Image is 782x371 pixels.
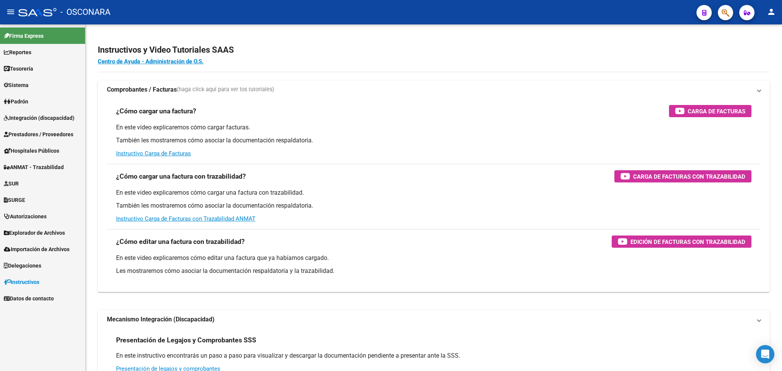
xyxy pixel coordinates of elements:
[4,65,33,73] span: Tesorería
[4,278,39,286] span: Instructivos
[688,106,745,116] span: Carga de Facturas
[4,212,47,221] span: Autorizaciones
[4,163,64,171] span: ANMAT - Trazabilidad
[116,123,751,132] p: En este video explicaremos cómo cargar facturas.
[107,315,215,324] strong: Mecanismo Integración (Discapacidad)
[116,267,751,275] p: Les mostraremos cómo asociar la documentación respaldatoria y la trazabilidad.
[4,81,29,89] span: Sistema
[4,294,54,303] span: Datos de contacto
[116,171,246,182] h3: ¿Cómo cargar una factura con trazabilidad?
[116,202,751,210] p: También les mostraremos cómo asociar la documentación respaldatoria.
[116,106,196,116] h3: ¿Cómo cargar una factura?
[4,245,69,253] span: Importación de Archivos
[4,32,44,40] span: Firma Express
[98,58,204,65] a: Centro de Ayuda - Administración de O.S.
[4,196,25,204] span: SURGE
[4,229,65,237] span: Explorador de Archivos
[116,189,751,197] p: En este video explicaremos cómo cargar una factura con trazabilidad.
[4,147,59,155] span: Hospitales Públicos
[98,81,770,99] mat-expansion-panel-header: Comprobantes / Facturas(haga click aquí para ver los tutoriales)
[614,170,751,182] button: Carga de Facturas con Trazabilidad
[612,236,751,248] button: Edición de Facturas con Trazabilidad
[116,215,255,222] a: Instructivo Carga de Facturas con Trazabilidad ANMAT
[116,150,191,157] a: Instructivo Carga de Facturas
[630,237,745,247] span: Edición de Facturas con Trazabilidad
[98,99,770,292] div: Comprobantes / Facturas(haga click aquí para ver los tutoriales)
[4,261,41,270] span: Delegaciones
[107,85,177,94] strong: Comprobantes / Facturas
[98,43,770,57] h2: Instructivos y Video Tutoriales SAAS
[4,48,31,56] span: Reportes
[116,136,751,145] p: También les mostraremos cómo asociar la documentación respaldatoria.
[633,172,745,181] span: Carga de Facturas con Trazabilidad
[4,130,73,139] span: Prestadores / Proveedores
[116,352,751,360] p: En este instructivo encontrarás un paso a paso para visualizar y descargar la documentación pendi...
[756,345,774,363] div: Open Intercom Messenger
[60,4,110,21] span: - OSCONARA
[4,179,19,188] span: SUR
[6,7,15,16] mat-icon: menu
[177,85,274,94] span: (haga click aquí para ver los tutoriales)
[116,335,256,345] h3: Presentación de Legajos y Comprobantes SSS
[669,105,751,117] button: Carga de Facturas
[4,97,28,106] span: Padrón
[116,254,751,262] p: En este video explicaremos cómo editar una factura que ya habíamos cargado.
[4,114,74,122] span: Integración (discapacidad)
[116,236,245,247] h3: ¿Cómo editar una factura con trazabilidad?
[98,310,770,329] mat-expansion-panel-header: Mecanismo Integración (Discapacidad)
[767,7,776,16] mat-icon: person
